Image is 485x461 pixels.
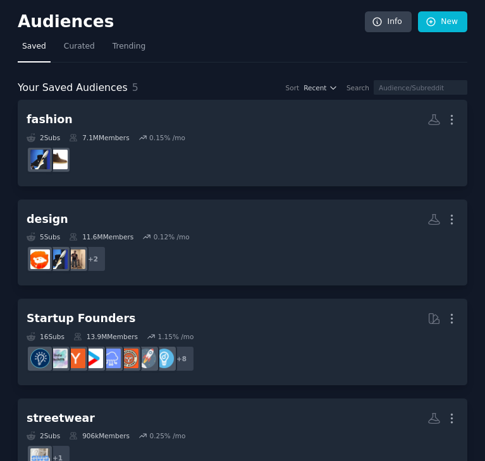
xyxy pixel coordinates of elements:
[18,37,51,63] a: Saved
[30,150,50,169] img: fashion
[27,410,95,426] div: streetwear
[347,83,369,92] div: Search
[365,11,412,33] a: Info
[59,37,99,63] a: Curated
[27,311,135,326] div: Startup Founders
[27,133,60,142] div: 2 Sub s
[27,332,64,341] div: 16 Sub s
[27,431,60,440] div: 2 Sub s
[304,83,338,92] button: Recent
[18,200,467,286] a: design5Subs11.6MMembers0.12% /mo+2japanesestreetwearfashionCrappyDesign
[66,349,85,368] img: ycombinator
[149,133,185,142] div: 0.15 % /mo
[48,150,68,169] img: malefashionadvice
[73,332,138,341] div: 13.9M Members
[64,41,95,52] span: Curated
[66,249,85,269] img: japanesestreetwear
[304,83,326,92] span: Recent
[18,12,365,32] h2: Audiences
[30,349,50,368] img: Entrepreneurship
[27,232,60,241] div: 5 Sub s
[154,232,190,241] div: 0.12 % /mo
[108,37,150,63] a: Trending
[157,332,193,341] div: 1.15 % /mo
[119,349,138,368] img: EntrepreneurRideAlong
[18,100,467,186] a: fashion2Subs7.1MMembers0.15% /momalefashionadvicefashion
[101,349,121,368] img: SaaS
[418,11,467,33] a: New
[22,41,46,52] span: Saved
[27,212,68,227] div: design
[113,41,145,52] span: Trending
[374,80,467,95] input: Audience/Subreddit
[18,299,467,385] a: Startup Founders16Subs13.9MMembers1.15% /mo+8EntrepreneurstartupsEntrepreneurRideAlongSaaSstartup...
[69,133,129,142] div: 7.1M Members
[132,81,138,93] span: 5
[18,80,128,96] span: Your Saved Audiences
[286,83,300,92] div: Sort
[80,246,106,272] div: + 2
[149,431,185,440] div: 0.25 % /mo
[48,249,68,269] img: fashion
[168,345,195,372] div: + 8
[30,249,50,269] img: CrappyDesign
[69,431,130,440] div: 906k Members
[27,112,73,128] div: fashion
[83,349,103,368] img: startup
[137,349,156,368] img: startups
[48,349,68,368] img: indiehackers
[69,232,133,241] div: 11.6M Members
[154,349,174,368] img: Entrepreneur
